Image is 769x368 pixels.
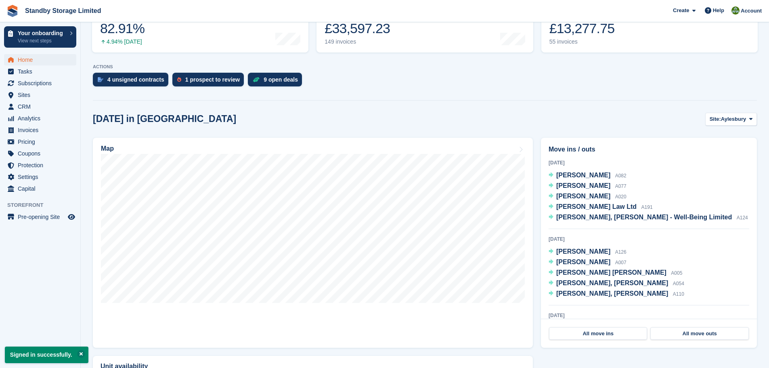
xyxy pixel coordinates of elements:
[264,76,298,83] div: 9 open deals
[18,136,66,147] span: Pricing
[4,183,76,194] a: menu
[253,77,260,82] img: deal-1b604bf984904fb50ccaf53a9ad4b4a5d6e5aea283cecdc64d6e3604feb123c2.svg
[177,77,181,82] img: prospect-51fa495bee0391a8d652442698ab0144808aea92771e9ea1ae160a38d050c398.svg
[549,327,647,340] a: All move ins
[4,26,76,48] a: Your onboarding View next steps
[93,138,533,348] a: Map
[556,214,732,221] span: [PERSON_NAME], [PERSON_NAME] - Well-Being Limited
[67,212,76,222] a: Preview store
[7,201,80,209] span: Storefront
[741,7,762,15] span: Account
[615,194,627,200] span: A020
[549,289,684,299] a: [PERSON_NAME], [PERSON_NAME] A110
[4,148,76,159] a: menu
[556,269,666,276] span: [PERSON_NAME] [PERSON_NAME]
[541,1,758,53] a: Awaiting payment £13,277.75 55 invoices
[18,171,66,183] span: Settings
[93,73,172,90] a: 4 unsigned contracts
[18,124,66,136] span: Invoices
[172,73,248,90] a: 1 prospect to review
[556,280,668,286] span: [PERSON_NAME], [PERSON_NAME]
[615,183,627,189] span: A077
[18,66,66,77] span: Tasks
[673,6,689,15] span: Create
[4,136,76,147] a: menu
[731,6,740,15] img: Steven Hambridge
[325,20,390,37] div: £33,597.23
[101,145,114,152] h2: Map
[18,148,66,159] span: Coupons
[549,202,653,212] a: [PERSON_NAME] Law Ltd A191
[4,101,76,112] a: menu
[705,113,757,126] button: Site: Aylesbury
[673,281,684,286] span: A054
[18,30,66,36] p: Your onboarding
[615,249,627,255] span: A126
[18,54,66,65] span: Home
[100,20,145,37] div: 82.91%
[107,76,164,83] div: 4 unsigned contracts
[22,4,104,17] a: Standby Storage Limited
[98,77,103,82] img: contract_signature_icon-13c848040528278c33f63329250d36e43548de30e8caae1d1a13099fd9432cc5.svg
[710,115,721,123] span: Site:
[671,270,682,276] span: A005
[556,193,610,200] span: [PERSON_NAME]
[4,89,76,101] a: menu
[713,6,724,15] span: Help
[18,89,66,101] span: Sites
[248,73,306,90] a: 9 open deals
[92,1,308,53] a: Occupancy 82.91% 4.94% [DATE]
[4,78,76,89] a: menu
[556,248,610,255] span: [PERSON_NAME]
[100,38,145,45] div: 4.94% [DATE]
[556,203,637,210] span: [PERSON_NAME] Law Ltd
[556,182,610,189] span: [PERSON_NAME]
[549,312,749,319] div: [DATE]
[4,160,76,171] a: menu
[18,78,66,89] span: Subscriptions
[4,124,76,136] a: menu
[18,183,66,194] span: Capital
[549,268,682,278] a: [PERSON_NAME] [PERSON_NAME] A005
[721,115,746,123] span: Aylesbury
[615,260,627,265] span: A007
[316,1,533,53] a: Month-to-date sales £33,597.23 149 invoices
[556,259,610,265] span: [PERSON_NAME]
[615,173,627,179] span: A082
[4,113,76,124] a: menu
[93,114,236,124] h2: [DATE] in [GEOGRAPHIC_DATA]
[549,20,615,37] div: £13,277.75
[549,145,749,154] h2: Move ins / outs
[5,347,88,363] p: Signed in successfully.
[18,211,66,223] span: Pre-opening Site
[18,37,66,44] p: View next steps
[556,290,668,297] span: [PERSON_NAME], [PERSON_NAME]
[549,278,684,289] a: [PERSON_NAME], [PERSON_NAME] A054
[4,211,76,223] a: menu
[549,236,749,243] div: [DATE]
[93,64,757,69] p: ACTIONS
[549,170,627,181] a: [PERSON_NAME] A082
[18,160,66,171] span: Protection
[673,291,684,297] span: A110
[641,204,653,210] span: A191
[4,171,76,183] a: menu
[549,159,749,166] div: [DATE]
[549,38,615,45] div: 55 invoices
[549,247,627,257] a: [PERSON_NAME] A126
[549,191,627,202] a: [PERSON_NAME] A020
[4,66,76,77] a: menu
[650,327,748,340] a: All move outs
[4,54,76,65] a: menu
[549,257,627,268] a: [PERSON_NAME] A007
[6,5,19,17] img: stora-icon-8386f47178a22dfd0bd8f6a31ec36ba5ce8667c1dd55bd0f319d3a0aa187defe.svg
[549,212,748,223] a: [PERSON_NAME], [PERSON_NAME] - Well-Being Limited A124
[325,38,390,45] div: 149 invoices
[18,113,66,124] span: Analytics
[185,76,240,83] div: 1 prospect to review
[556,172,610,179] span: [PERSON_NAME]
[18,101,66,112] span: CRM
[549,181,627,191] a: [PERSON_NAME] A077
[737,215,748,221] span: A124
